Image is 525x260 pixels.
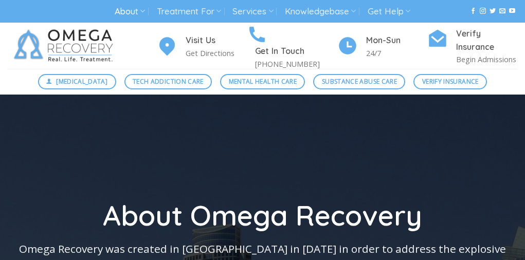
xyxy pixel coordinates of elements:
p: Get Directions [186,47,247,59]
h4: Verify Insurance [456,27,517,54]
a: Mental Health Care [220,74,305,89]
a: Verify Insurance Begin Admissions [427,27,517,66]
a: Send us an email [499,8,505,15]
a: Substance Abuse Care [313,74,405,89]
h4: Mon-Sun [366,34,427,47]
span: About Omega Recovery [103,198,422,233]
span: [MEDICAL_DATA] [56,77,107,86]
a: Follow on Facebook [470,8,476,15]
a: Treatment For [157,2,221,21]
p: [PHONE_NUMBER] [255,58,337,70]
a: Follow on YouTube [509,8,515,15]
a: Verify Insurance [413,74,487,89]
a: Visit Us Get Directions [157,34,247,59]
a: Follow on Twitter [490,8,496,15]
a: About [115,2,145,21]
h4: Visit Us [186,34,247,47]
a: [MEDICAL_DATA] [38,74,116,89]
span: Substance Abuse Care [322,77,397,86]
span: Verify Insurance [422,77,479,86]
span: Tech Addiction Care [133,77,204,86]
h4: Get In Touch [255,45,337,58]
a: Get In Touch [PHONE_NUMBER] [247,23,337,70]
span: Mental Health Care [229,77,297,86]
a: Services [232,2,273,21]
a: Knowledgebase [285,2,356,21]
p: 24/7 [366,47,427,59]
a: Get Help [368,2,410,21]
p: Begin Admissions [456,53,517,65]
img: Omega Recovery [8,23,123,69]
a: Follow on Instagram [480,8,486,15]
a: Tech Addiction Care [124,74,212,89]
